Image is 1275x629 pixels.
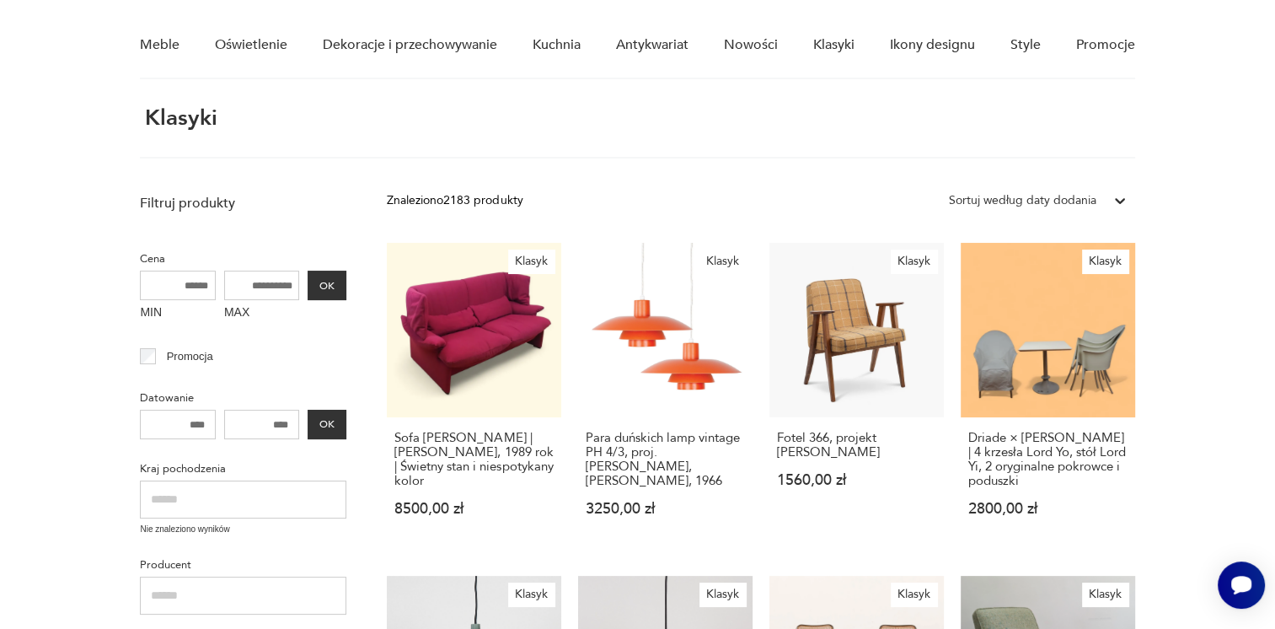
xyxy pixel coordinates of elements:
[1010,13,1041,78] a: Style
[777,431,936,460] h3: Fotel 366, projekt [PERSON_NAME]
[140,300,216,327] label: MIN
[387,191,522,210] div: Znaleziono 2183 produkty
[961,243,1135,549] a: KlasykDriade × Philippe Starck | 4 krzesła Lord Yo, stół Lord Yi, 2 oryginalne pokrowce i poduszk...
[323,13,497,78] a: Dekoracje i przechowywanie
[140,194,346,212] p: Filtruj produkty
[387,243,561,549] a: KlasykSofa Cassina Portovenere | Vico Magistretti, 1989 rok | Świetny stan i niespotykany kolorSo...
[769,243,944,549] a: KlasykFotel 366, projekt Józef ChierowskiFotel 366, projekt [PERSON_NAME]1560,00 zł
[140,250,346,268] p: Cena
[140,523,346,536] p: Nie znaleziono wyników
[224,300,300,327] label: MAX
[308,410,346,439] button: OK
[140,556,346,574] p: Producent
[533,13,581,78] a: Kuchnia
[586,431,745,488] h3: Para duńskich lamp vintage PH 4/3, proj. [PERSON_NAME], [PERSON_NAME], 1966
[394,502,554,516] p: 8500,00 zł
[586,502,745,516] p: 3250,00 zł
[140,106,217,130] h1: Klasyki
[949,191,1096,210] div: Sortuj według daty dodania
[1076,13,1135,78] a: Promocje
[215,13,287,78] a: Oświetlenie
[167,347,213,366] p: Promocja
[890,13,975,78] a: Ikony designu
[394,431,554,488] h3: Sofa [PERSON_NAME] | [PERSON_NAME], 1989 rok | Świetny stan i niespotykany kolor
[140,13,179,78] a: Meble
[724,13,778,78] a: Nowości
[777,473,936,487] p: 1560,00 zł
[968,431,1128,488] h3: Driade × [PERSON_NAME] | 4 krzesła Lord Yo, stół Lord Yi, 2 oryginalne pokrowce i poduszki
[968,502,1128,516] p: 2800,00 zł
[616,13,688,78] a: Antykwariat
[140,460,346,478] p: Kraj pochodzenia
[578,243,753,549] a: KlasykPara duńskich lamp vintage PH 4/3, proj. Poul Henningsen, Louis Poulsen, 1966Para duńskich ...
[813,13,854,78] a: Klasyki
[1218,562,1265,609] iframe: Smartsupp widget button
[308,271,346,300] button: OK
[140,389,346,407] p: Datowanie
